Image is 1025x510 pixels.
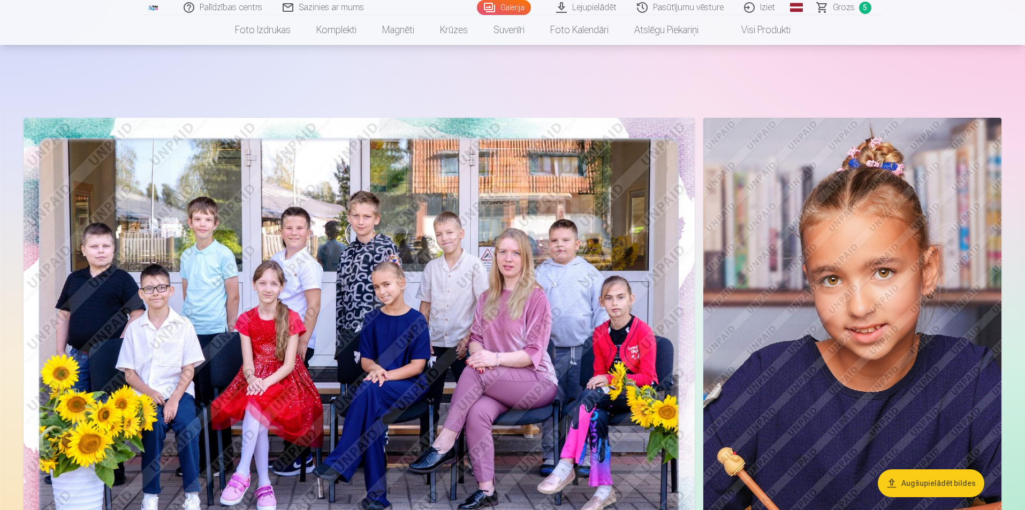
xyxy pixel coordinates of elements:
[427,15,481,45] a: Krūzes
[222,15,303,45] a: Foto izdrukas
[481,15,537,45] a: Suvenīri
[148,4,160,11] img: /fa1
[537,15,621,45] a: Foto kalendāri
[621,15,711,45] a: Atslēgu piekariņi
[711,15,803,45] a: Visi produkti
[878,469,984,497] button: Augšupielādēt bildes
[303,15,369,45] a: Komplekti
[833,1,855,14] span: Grozs
[859,2,871,14] span: 5
[369,15,427,45] a: Magnēti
